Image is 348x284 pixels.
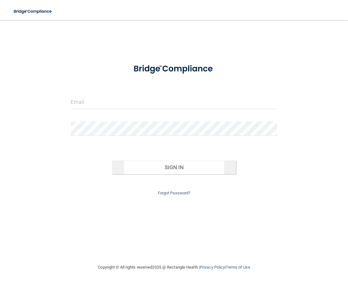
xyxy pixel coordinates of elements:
div: Copyright © All rights reserved 2025 @ Rectangle Health | | [59,257,289,277]
a: Forgot Password? [158,191,191,195]
input: Email [71,95,277,109]
img: bridge_compliance_login_screen.278c3ca4.svg [9,5,57,18]
a: Privacy Policy [200,265,225,270]
a: Terms of Use [226,265,250,270]
button: Sign In [112,160,236,174]
iframe: Drift Widget Chat Controller [239,239,340,265]
img: bridge_compliance_login_screen.278c3ca4.svg [125,58,224,80]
